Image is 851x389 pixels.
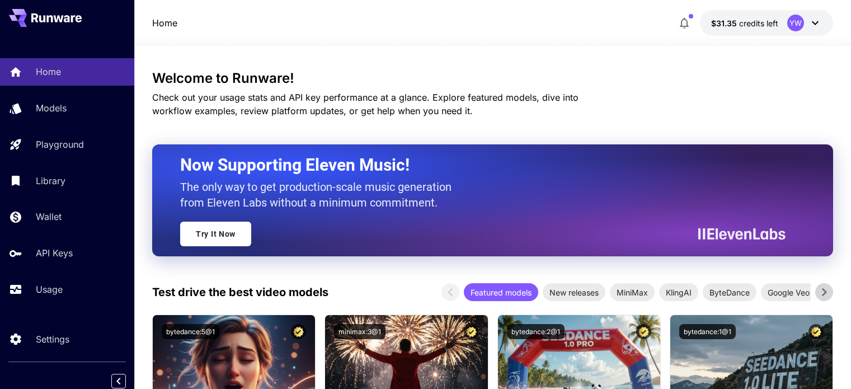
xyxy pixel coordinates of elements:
[711,17,778,29] div: $31.3496
[334,324,385,339] button: minimax:3@1
[36,174,65,188] p: Library
[808,324,824,339] button: Certified Model – Vetted for best performance and includes a commercial license.
[152,284,328,301] p: Test drive the best video models
[152,16,177,30] a: Home
[703,287,756,298] span: ByteDance
[36,101,67,115] p: Models
[703,283,756,301] div: ByteDance
[464,287,538,298] span: Featured models
[700,10,833,36] button: $31.3496YW
[36,283,63,296] p: Usage
[610,287,655,298] span: MiniMax
[659,287,698,298] span: KlingAI
[36,138,84,151] p: Playground
[180,179,460,210] p: The only way to get production-scale music generation from Eleven Labs without a minimum commitment.
[636,324,651,339] button: Certified Model – Vetted for best performance and includes a commercial license.
[543,283,605,301] div: New releases
[152,71,833,86] h3: Welcome to Runware!
[162,324,219,339] button: bytedance:5@1
[659,283,698,301] div: KlingAI
[761,283,816,301] div: Google Veo
[787,15,804,31] div: YW
[111,374,126,388] button: Collapse sidebar
[507,324,565,339] button: bytedance:2@1
[761,287,816,298] span: Google Veo
[543,287,605,298] span: New releases
[152,92,579,116] span: Check out your usage stats and API key performance at a glance. Explore featured models, dive int...
[610,283,655,301] div: MiniMax
[36,65,61,78] p: Home
[36,210,62,223] p: Wallet
[291,324,306,339] button: Certified Model – Vetted for best performance and includes a commercial license.
[180,222,251,246] a: Try It Now
[464,324,479,339] button: Certified Model – Vetted for best performance and includes a commercial license.
[679,324,736,339] button: bytedance:1@1
[152,16,177,30] nav: breadcrumb
[711,18,739,28] span: $31.35
[36,332,69,346] p: Settings
[36,246,73,260] p: API Keys
[180,154,777,176] h2: Now Supporting Eleven Music!
[739,18,778,28] span: credits left
[464,283,538,301] div: Featured models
